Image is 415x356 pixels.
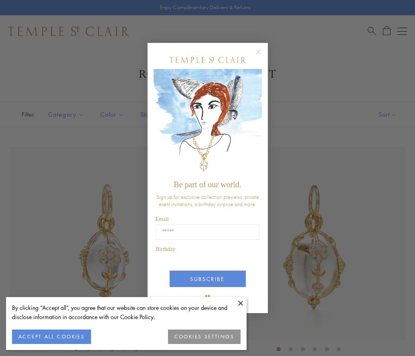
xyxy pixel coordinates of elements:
button: COOKIES SETTINGS [168,330,241,344]
span: Sign up for exclusive collection previews, private event invitations, a birthday surprise and more. [156,193,259,208]
input: Email [156,225,259,240]
img: Temple St. Clair [170,57,246,63]
img: c4a9eb12-d91a-4d4a-8ee0-386386f4f338.jpeg [154,69,262,176]
img: TSC [200,289,216,305]
span: Be part of our world. [174,180,241,189]
span: Email [156,216,169,222]
button: Close dialog [257,51,267,61]
button: SUBSCRIBE [170,271,246,287]
div: By clicking “Accept all”, you agree that our website can store cookies on your device and disclos... [12,303,241,322]
button: ACCEPT ALL COOKIES [12,330,91,344]
span: Birthday [156,246,176,252]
